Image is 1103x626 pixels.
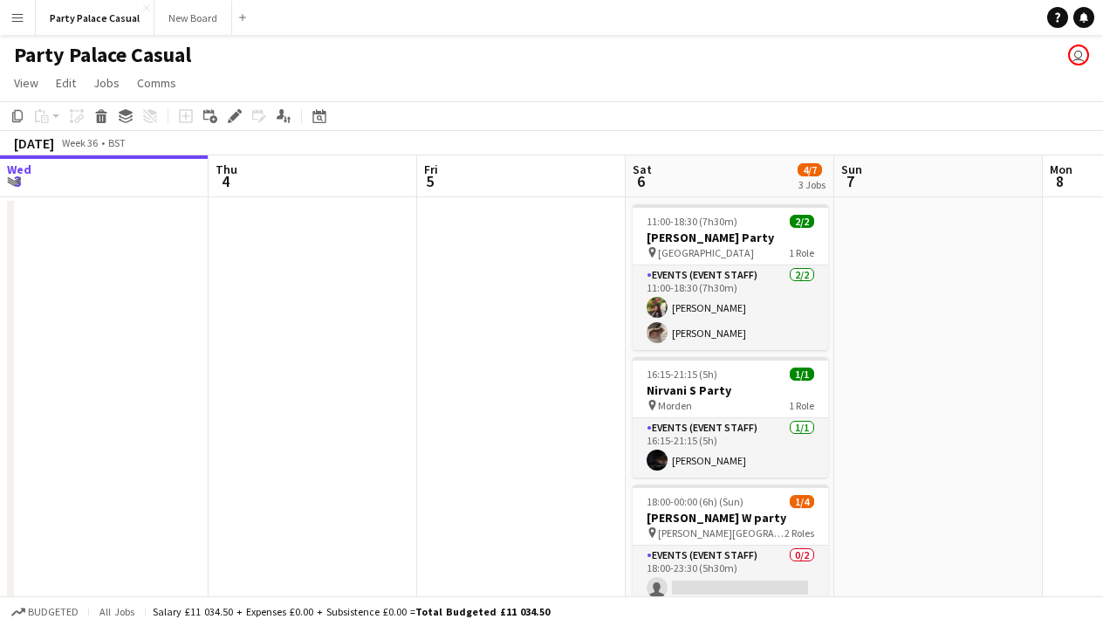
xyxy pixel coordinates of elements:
[14,134,54,152] div: [DATE]
[790,215,814,228] span: 2/2
[96,605,138,618] span: All jobs
[647,215,737,228] span: 11:00-18:30 (7h30m)
[839,171,862,191] span: 7
[86,72,127,94] a: Jobs
[789,246,814,259] span: 1 Role
[7,72,45,94] a: View
[798,178,826,191] div: 3 Jobs
[633,382,828,398] h3: Nirvani S Party
[58,136,101,149] span: Week 36
[424,162,438,177] span: Fri
[153,605,550,618] div: Salary £11 034.50 + Expenses £0.00 + Subsistence £0.00 =
[633,230,828,245] h3: [PERSON_NAME] Party
[784,526,814,540] span: 2 Roles
[633,418,828,478] app-card-role: Events (Event Staff)1/116:15-21:15 (5h)[PERSON_NAME]
[633,265,828,350] app-card-role: Events (Event Staff)2/211:00-18:30 (7h30m)[PERSON_NAME][PERSON_NAME]
[421,171,438,191] span: 5
[137,75,176,91] span: Comms
[658,399,692,412] span: Morden
[14,75,38,91] span: View
[49,72,83,94] a: Edit
[216,162,237,177] span: Thu
[841,162,862,177] span: Sun
[790,495,814,508] span: 1/4
[108,136,126,149] div: BST
[633,162,652,177] span: Sat
[633,510,828,526] h3: [PERSON_NAME] W party
[658,246,754,259] span: [GEOGRAPHIC_DATA]
[415,605,550,618] span: Total Budgeted £11 034.50
[798,163,822,176] span: 4/7
[630,171,652,191] span: 6
[14,42,191,68] h1: Party Palace Casual
[658,526,784,540] span: [PERSON_NAME][GEOGRAPHIC_DATA]
[130,72,183,94] a: Comms
[56,75,76,91] span: Edit
[1047,171,1072,191] span: 8
[28,606,79,618] span: Budgeted
[36,1,154,35] button: Party Palace Casual
[9,602,81,622] button: Budgeted
[7,162,31,177] span: Wed
[4,171,31,191] span: 3
[154,1,232,35] button: New Board
[633,357,828,478] app-job-card: 16:15-21:15 (5h)1/1Nirvani S Party Morden1 RoleEvents (Event Staff)1/116:15-21:15 (5h)[PERSON_NAME]
[93,75,120,91] span: Jobs
[633,204,828,350] app-job-card: 11:00-18:30 (7h30m)2/2[PERSON_NAME] Party [GEOGRAPHIC_DATA]1 RoleEvents (Event Staff)2/211:00-18:...
[1050,162,1072,177] span: Mon
[790,368,814,381] span: 1/1
[213,171,237,191] span: 4
[789,399,814,412] span: 1 Role
[647,495,743,508] span: 18:00-00:00 (6h) (Sun)
[647,368,717,381] span: 16:15-21:15 (5h)
[1068,45,1089,65] app-user-avatar: Nicole Nkansah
